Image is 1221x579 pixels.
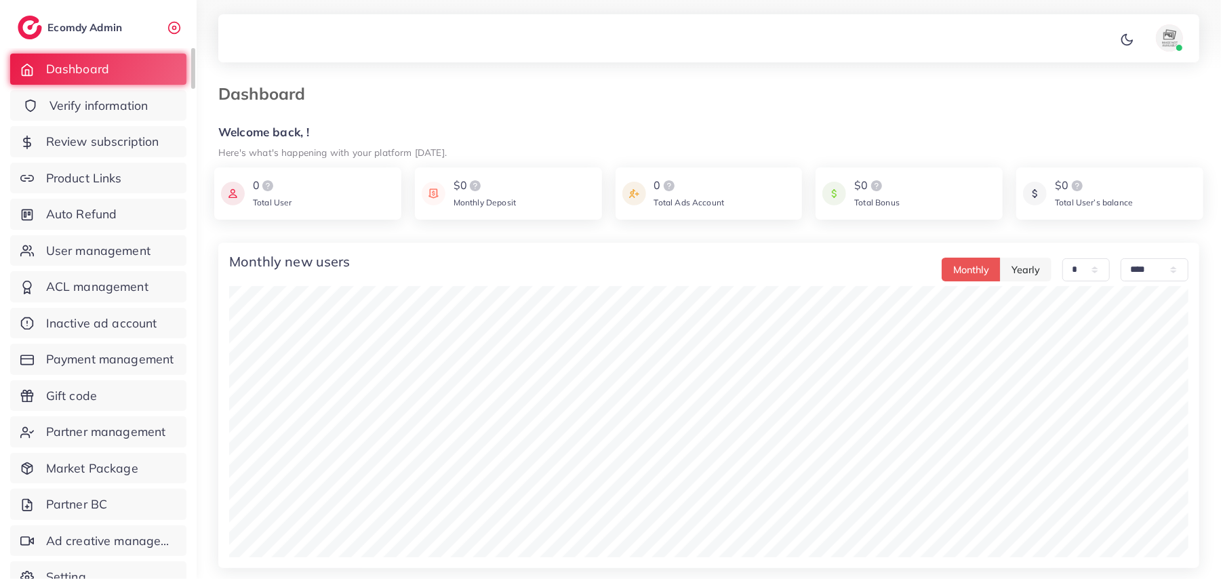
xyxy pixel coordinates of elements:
[46,532,176,550] span: Ad creative management
[1055,178,1133,194] div: $0
[854,197,900,207] span: Total Bonus
[868,178,885,194] img: logo
[49,97,148,115] span: Verify information
[10,199,186,230] a: Auto Refund
[454,197,516,207] span: Monthly Deposit
[221,178,245,209] img: icon payment
[46,460,138,477] span: Market Package
[253,178,292,194] div: 0
[218,84,316,104] h3: Dashboard
[46,133,159,151] span: Review subscription
[46,242,151,260] span: User management
[654,178,725,194] div: 0
[46,351,174,368] span: Payment management
[654,197,725,207] span: Total Ads Account
[10,271,186,302] a: ACL management
[942,258,1001,281] button: Monthly
[260,178,276,194] img: logo
[10,308,186,339] a: Inactive ad account
[10,126,186,157] a: Review subscription
[46,496,108,513] span: Partner BC
[1069,178,1085,194] img: logo
[10,416,186,447] a: Partner management
[1055,197,1133,207] span: Total User’s balance
[46,169,122,187] span: Product Links
[218,146,447,158] small: Here's what's happening with your platform [DATE].
[47,21,125,34] h2: Ecomdy Admin
[1023,178,1047,209] img: icon payment
[46,278,148,296] span: ACL management
[10,163,186,194] a: Product Links
[10,344,186,375] a: Payment management
[253,197,292,207] span: Total User
[46,205,117,223] span: Auto Refund
[46,387,97,405] span: Gift code
[422,178,445,209] img: icon payment
[622,178,646,209] img: icon payment
[18,16,125,39] a: logoEcomdy Admin
[46,423,166,441] span: Partner management
[454,178,516,194] div: $0
[661,178,677,194] img: logo
[46,60,109,78] span: Dashboard
[46,315,157,332] span: Inactive ad account
[218,125,1199,140] h5: Welcome back, !
[822,178,846,209] img: icon payment
[229,254,351,270] h4: Monthly new users
[1000,258,1052,281] button: Yearly
[10,235,186,266] a: User management
[10,90,186,121] a: Verify information
[10,489,186,520] a: Partner BC
[854,178,900,194] div: $0
[10,525,186,557] a: Ad creative management
[18,16,42,39] img: logo
[10,54,186,85] a: Dashboard
[10,380,186,412] a: Gift code
[10,453,186,484] a: Market Package
[467,178,483,194] img: logo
